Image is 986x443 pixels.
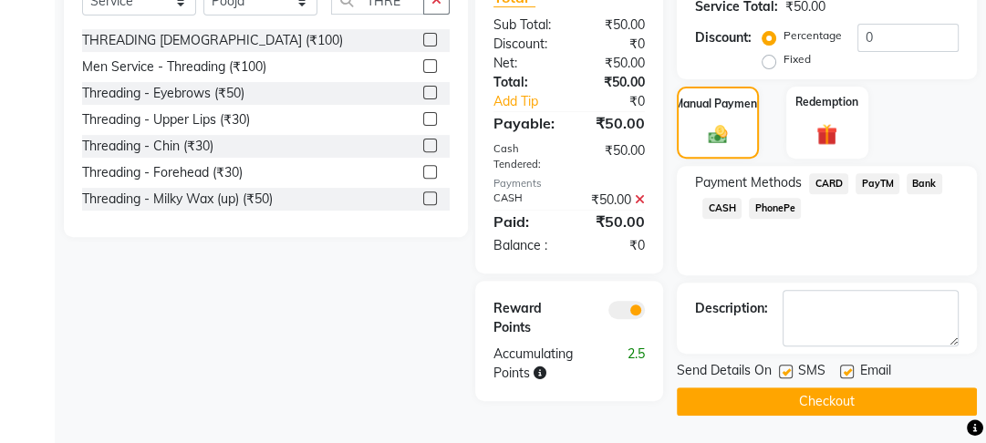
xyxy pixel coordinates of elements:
[809,173,848,194] span: CARD
[480,236,569,255] div: Balance :
[702,198,742,219] span: CASH
[674,96,762,112] label: Manual Payment
[569,35,659,54] div: ₹0
[695,173,802,192] span: Payment Methods
[82,84,244,103] div: Threading - Eyebrows (₹50)
[82,163,243,182] div: Threading - Forehead (₹30)
[569,73,659,92] div: ₹50.00
[480,345,614,383] div: Accumulating Points
[82,190,273,209] div: Threading - Milky Wax (up) (₹50)
[82,137,213,156] div: Threading - Chin (₹30)
[480,15,569,35] div: Sub Total:
[569,211,659,232] div: ₹50.00
[82,57,266,77] div: Men Service - Threading (₹100)
[569,15,659,35] div: ₹50.00
[784,27,842,44] label: Percentage
[749,198,801,219] span: PhonePe
[585,92,659,111] div: ₹0
[614,345,659,383] div: 2.5
[82,110,250,129] div: Threading - Upper Lips (₹30)
[856,173,899,194] span: PayTM
[569,236,659,255] div: ₹0
[795,94,858,110] label: Redemption
[810,121,844,147] img: _gift.svg
[480,112,569,134] div: Payable:
[82,31,343,50] div: THREADING [DEMOGRAPHIC_DATA] (₹100)
[859,361,890,384] span: Email
[493,176,645,191] div: Payments
[480,35,569,54] div: Discount:
[569,112,659,134] div: ₹50.00
[569,191,659,210] div: ₹50.00
[569,141,659,172] div: ₹50.00
[695,299,768,318] div: Description:
[907,173,942,194] span: Bank
[702,123,733,145] img: _cash.svg
[480,73,569,92] div: Total:
[677,387,977,416] button: Checkout
[480,92,584,111] a: Add Tip
[569,54,659,73] div: ₹50.00
[480,211,569,232] div: Paid:
[695,28,752,47] div: Discount:
[798,361,825,384] span: SMS
[480,141,569,172] div: Cash Tendered:
[480,54,569,73] div: Net:
[480,191,569,210] div: CASH
[480,299,569,337] div: Reward Points
[677,361,772,384] span: Send Details On
[784,51,811,67] label: Fixed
